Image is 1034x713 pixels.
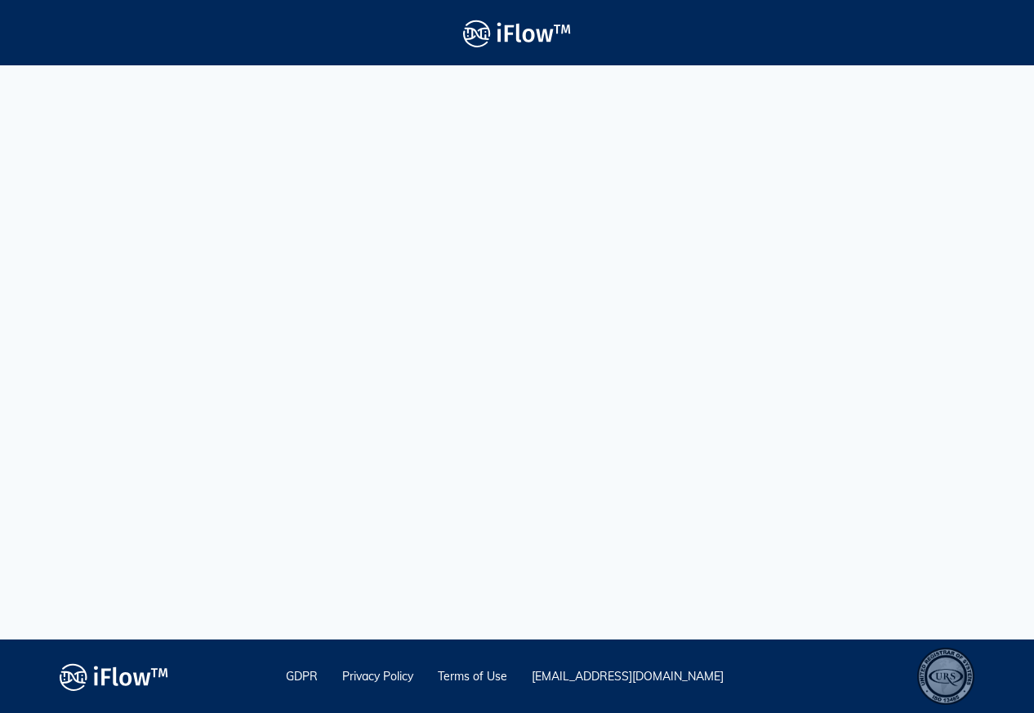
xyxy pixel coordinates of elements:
[917,648,974,705] div: ISO 13485 – Quality Management System
[532,669,724,684] a: [EMAIL_ADDRESS][DOMAIN_NAME]
[342,669,413,684] a: Privacy Policy
[286,669,318,684] a: GDPR
[438,669,507,684] a: Terms of Use
[60,658,168,695] img: logo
